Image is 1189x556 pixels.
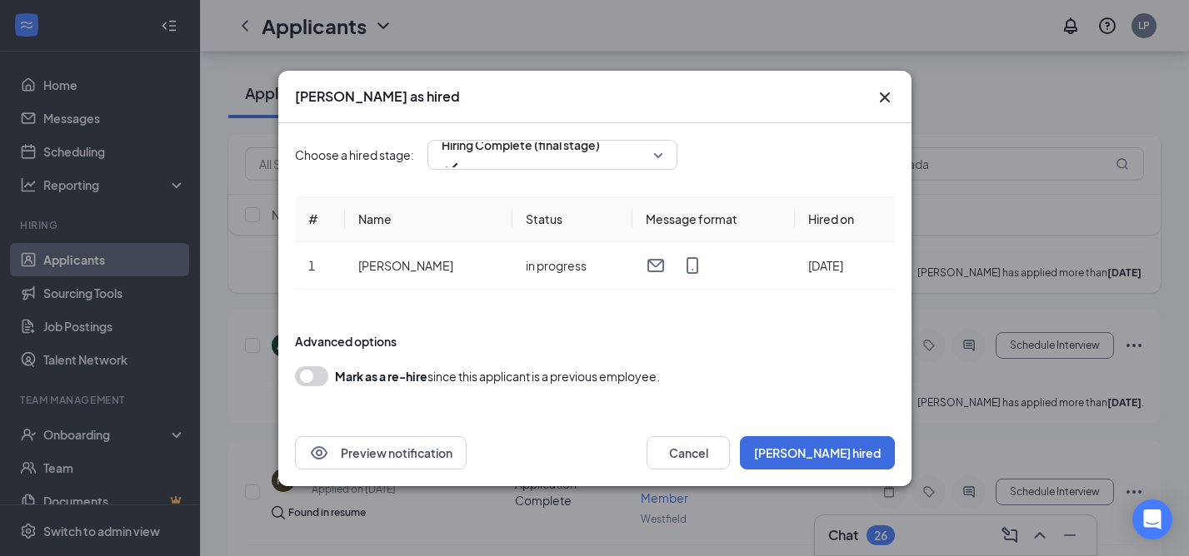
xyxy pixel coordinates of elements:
[345,242,512,290] td: [PERSON_NAME]
[646,256,666,276] svg: Email
[682,256,702,276] svg: MobileSms
[295,87,460,106] h3: [PERSON_NAME] as hired
[795,196,895,242] th: Hired on
[295,196,345,242] th: #
[647,436,730,469] button: Cancel
[345,196,512,242] th: Name
[740,436,895,469] button: [PERSON_NAME] hired
[308,258,315,273] span: 1
[335,369,427,384] b: Mark as a re-hire
[442,157,462,177] svg: Checkmark
[1132,499,1172,539] div: Open Intercom Messenger
[875,87,895,107] button: Close
[442,132,600,157] span: Hiring Complete (final stage)
[295,436,467,469] button: EyePreview notification
[632,196,795,242] th: Message format
[795,242,895,290] td: [DATE]
[295,333,895,350] div: Advanced options
[295,146,414,164] span: Choose a hired stage:
[512,196,632,242] th: Status
[875,87,895,107] svg: Cross
[512,242,632,290] td: in progress
[335,366,660,386] div: since this applicant is a previous employee.
[309,443,329,463] svg: Eye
